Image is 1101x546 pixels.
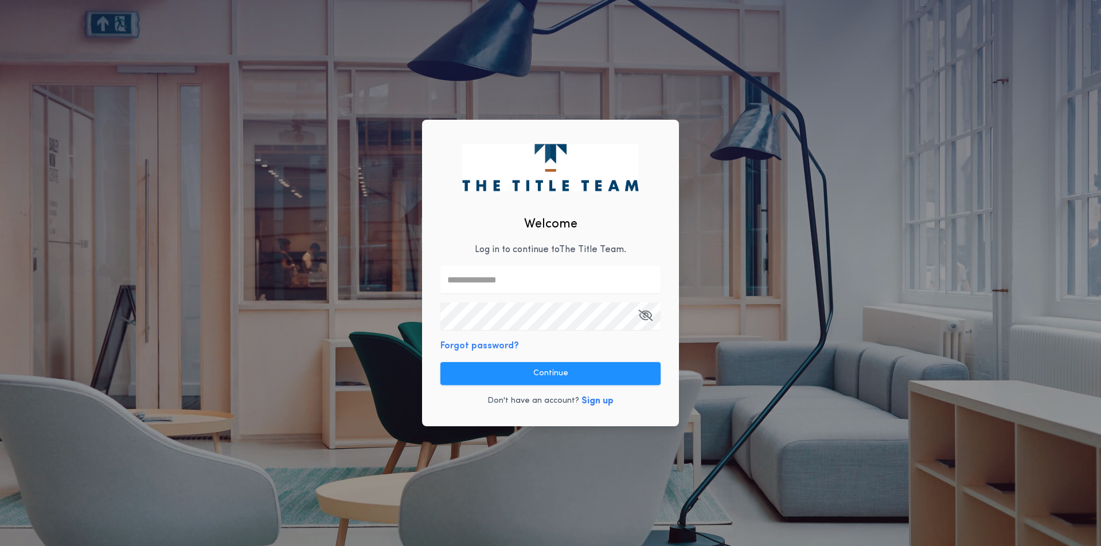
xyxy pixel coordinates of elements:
[581,394,614,408] button: Sign up
[462,144,638,191] img: logo
[475,243,626,257] p: Log in to continue to The Title Team .
[440,362,661,385] button: Continue
[487,395,579,407] p: Don't have an account?
[524,215,577,234] h2: Welcome
[440,339,519,353] button: Forgot password?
